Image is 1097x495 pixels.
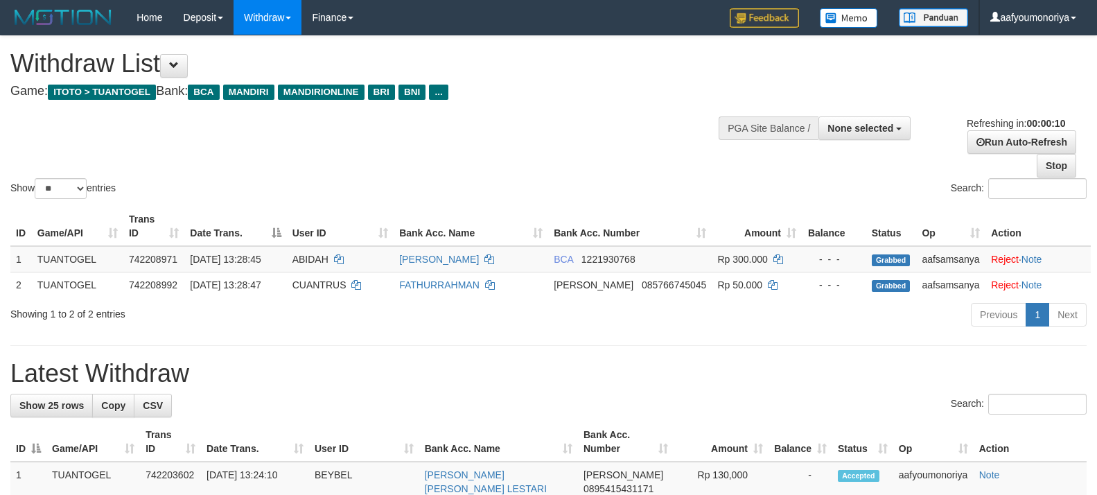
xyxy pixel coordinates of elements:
a: Previous [971,303,1026,327]
span: BCA [554,254,573,265]
th: Bank Acc. Name: activate to sort column ascending [419,422,578,462]
img: MOTION_logo.png [10,7,116,28]
th: User ID: activate to sort column ascending [287,207,394,246]
span: Accepted [838,470,879,482]
span: Copy [101,400,125,411]
span: MANDIRI [223,85,274,100]
a: 1 [1026,303,1049,327]
span: ITOTO > TUANTOGEL [48,85,156,100]
span: Copy 0895415431171 to clipboard [583,483,653,494]
label: Search: [951,394,1087,415]
td: 1 [10,246,32,272]
td: aafsamsanya [916,272,985,297]
th: ID [10,207,32,246]
td: · [985,246,1091,272]
th: User ID: activate to sort column ascending [309,422,419,462]
div: - - - [807,278,861,292]
span: ... [429,85,448,100]
th: Trans ID: activate to sort column ascending [123,207,184,246]
span: Refreshing in: [967,118,1065,129]
a: Next [1048,303,1087,327]
span: Copy 085766745045 to clipboard [642,279,706,290]
a: Note [1021,279,1042,290]
a: Stop [1037,154,1076,177]
td: aafsamsanya [916,246,985,272]
th: Amount: activate to sort column ascending [712,207,802,246]
th: Balance: activate to sort column ascending [769,422,832,462]
h1: Latest Withdraw [10,360,1087,388]
th: Status [866,207,917,246]
span: Rp 300.000 [717,254,767,265]
span: 742208992 [129,279,177,290]
input: Search: [988,394,1087,415]
div: Showing 1 to 2 of 2 entries [10,302,447,321]
button: None selected [818,116,911,140]
img: panduan.png [899,8,968,27]
span: Show 25 rows [19,400,84,411]
td: 2 [10,272,32,297]
span: BNI [398,85,425,100]
td: · [985,272,1091,297]
span: Grabbed [872,280,911,292]
input: Search: [988,178,1087,199]
span: [PERSON_NAME] [554,279,633,290]
a: Run Auto-Refresh [967,130,1076,154]
th: Op: activate to sort column ascending [916,207,985,246]
div: PGA Site Balance / [719,116,818,140]
th: Op: activate to sort column ascending [893,422,974,462]
th: Bank Acc. Number: activate to sort column ascending [548,207,712,246]
span: ABIDAH [292,254,328,265]
th: Date Trans.: activate to sort column ascending [201,422,309,462]
a: Copy [92,394,134,417]
span: Copy 1221930768 to clipboard [581,254,635,265]
strong: 00:00:10 [1026,118,1065,129]
th: Amount: activate to sort column ascending [674,422,769,462]
a: [PERSON_NAME] [399,254,479,265]
th: Game/API: activate to sort column ascending [46,422,140,462]
th: Action [974,422,1087,462]
td: TUANTOGEL [32,272,123,297]
a: [PERSON_NAME] [PERSON_NAME] LESTARI [425,469,547,494]
span: Grabbed [872,254,911,266]
a: Show 25 rows [10,394,93,417]
span: 742208971 [129,254,177,265]
h1: Withdraw List [10,50,717,78]
a: CSV [134,394,172,417]
th: Date Trans.: activate to sort column descending [184,207,286,246]
span: [PERSON_NAME] [583,469,663,480]
label: Show entries [10,178,116,199]
span: [DATE] 13:28:47 [190,279,261,290]
th: Balance [802,207,866,246]
td: TUANTOGEL [32,246,123,272]
div: - - - [807,252,861,266]
a: Reject [991,254,1019,265]
th: Action [985,207,1091,246]
a: Reject [991,279,1019,290]
span: BRI [368,85,395,100]
span: CSV [143,400,163,411]
span: MANDIRIONLINE [278,85,365,100]
th: Game/API: activate to sort column ascending [32,207,123,246]
a: FATHURRAHMAN [399,279,480,290]
h4: Game: Bank: [10,85,717,98]
th: Bank Acc. Number: activate to sort column ascending [578,422,674,462]
span: None selected [827,123,893,134]
span: [DATE] 13:28:45 [190,254,261,265]
span: CUANTRUS [292,279,346,290]
span: BCA [188,85,219,100]
select: Showentries [35,178,87,199]
a: Note [1021,254,1042,265]
span: Rp 50.000 [717,279,762,290]
th: Status: activate to sort column ascending [832,422,893,462]
img: Button%20Memo.svg [820,8,878,28]
label: Search: [951,178,1087,199]
th: Bank Acc. Name: activate to sort column ascending [394,207,548,246]
a: Note [979,469,1000,480]
th: Trans ID: activate to sort column ascending [140,422,201,462]
img: Feedback.jpg [730,8,799,28]
th: ID: activate to sort column descending [10,422,46,462]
